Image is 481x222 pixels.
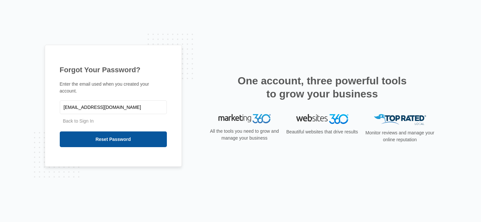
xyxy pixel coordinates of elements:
[60,81,167,94] p: Enter the email used when you created your account.
[60,100,167,114] input: Email
[374,114,426,125] img: Top Rated Local
[60,64,167,75] h1: Forgot Your Password?
[296,114,348,124] img: Websites 360
[218,114,271,123] img: Marketing 360
[60,131,167,147] input: Reset Password
[63,118,94,124] a: Back to Sign In
[363,129,437,143] p: Monitor reviews and manage your online reputation
[208,128,281,142] p: All the tools you need to grow and manage your business
[286,128,359,135] p: Beautiful websites that drive results
[236,74,409,100] h2: One account, three powerful tools to grow your business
